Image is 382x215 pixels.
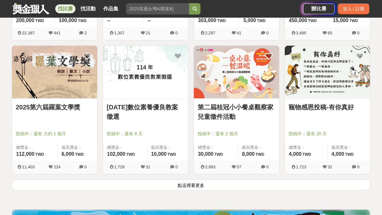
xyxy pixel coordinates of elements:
[101,4,121,13] a: 作品集
[167,152,176,157] span: TWD
[266,31,268,35] span: 0
[331,144,366,151] span: 最高獎金：
[243,18,256,23] span: 5,000
[22,165,35,169] span: 11,403
[16,151,34,157] span: 112,000
[198,144,234,151] span: 總獎金：
[198,18,216,23] span: 303,000
[16,131,93,137] span: 投稿中：還有 大約 1 個月
[357,31,359,35] span: 0
[357,165,359,169] span: 0
[78,4,98,13] a: 找活動
[114,31,125,35] span: 1,307
[59,18,77,23] span: 100,000
[257,19,266,23] span: TWD
[62,151,74,157] span: 6,000
[126,3,189,15] input: 2025高通台灣AI黑客松
[303,3,335,14] a: 辦比賽
[54,31,61,35] span: 441
[35,19,44,23] span: TWD
[55,4,75,13] a: 找比賽
[114,165,125,169] span: 1,729
[12,46,97,98] img: Cover Image
[175,165,177,169] span: 0
[214,152,223,157] span: TWD
[289,18,307,23] span: 450,000
[198,131,275,137] span: 投稿中：還有 2 個月
[302,152,311,157] span: TWD
[289,131,366,137] span: 投稿中：還有 20 天
[16,18,34,23] span: 200,000
[78,19,87,23] span: TWD
[16,144,54,151] span: 總獎金：
[151,151,166,157] span: 10,000
[103,46,188,98] img: Cover Image
[107,151,125,157] span: 102,000
[84,165,87,169] span: 0
[198,102,275,121] a: 第二屆桂冠小小餐桌觀察家兒童徵件活動
[217,19,226,23] span: TWD
[75,152,84,157] span: TWD
[205,31,216,35] span: 2,297
[289,144,324,151] span: 總獎金：
[333,18,348,23] span: 15,000
[16,102,93,112] a: 2025第六屆羅葉文學獎
[289,102,366,112] a: 寵物感恩投稿-有你真好
[22,31,35,35] span: 22,387
[256,152,264,157] span: TWD
[296,165,307,169] span: 1,723
[242,144,275,151] span: 最高獎金：
[205,165,216,169] span: 2,993
[151,144,184,151] span: 最高獎金：
[107,144,143,151] span: 總獎金：
[266,165,268,169] span: 0
[237,31,241,35] span: 41
[84,31,87,35] span: 2
[12,179,370,190] button: 點這裡看更多
[107,131,184,137] span: 投稿中：還有 8 天
[338,3,369,14] div: 登入 / 註冊
[328,31,332,35] span: 65
[331,151,344,157] span: 4,000
[198,151,213,157] span: 30,000
[54,165,61,169] span: 224
[35,152,44,157] span: TWD
[175,31,177,35] span: 0
[308,19,317,23] span: TWD
[146,31,150,35] span: 21
[242,151,254,157] span: 8,000
[107,102,184,121] a: [DATE]數位素養優良教案徵選
[194,46,279,98] img: Cover Image
[146,165,150,169] span: 31
[349,19,358,23] span: TWD
[289,151,301,157] span: 4,000
[62,144,93,151] span: 最高獎金：
[237,165,241,169] span: 57
[345,152,354,157] span: TWD
[285,46,370,98] img: Cover Image
[107,18,110,23] span: --
[126,152,135,157] span: TWD
[148,18,151,23] span: --
[296,31,307,35] span: 3,495
[328,165,332,169] span: 32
